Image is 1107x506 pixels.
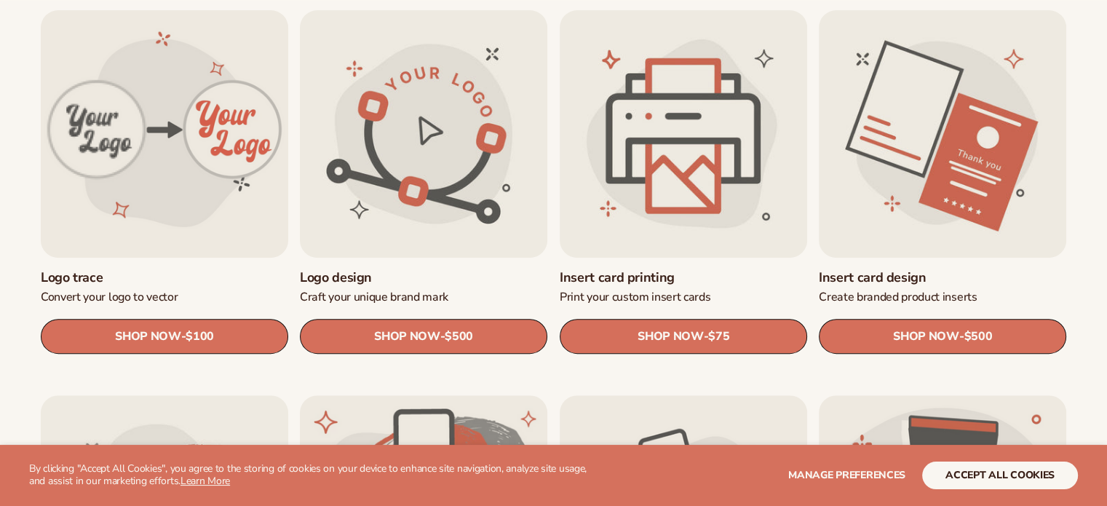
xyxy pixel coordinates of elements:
[374,330,440,344] span: SHOP NOW
[300,320,547,355] a: SHOP NOW- $500
[560,320,807,355] a: SHOP NOW- $75
[41,320,288,355] a: SHOP NOW- $100
[445,331,474,344] span: $500
[788,468,905,482] span: Manage preferences
[922,462,1078,489] button: accept all cookies
[560,269,807,286] a: Insert card printing
[300,269,547,286] a: Logo design
[41,269,288,286] a: Logo trace
[708,331,729,344] span: $75
[186,331,214,344] span: $100
[819,269,1066,286] a: Insert card design
[180,474,230,488] a: Learn More
[819,320,1066,355] a: SHOP NOW- $500
[964,331,992,344] span: $500
[638,330,703,344] span: SHOP NOW
[788,462,905,489] button: Manage preferences
[115,330,180,344] span: SHOP NOW
[893,330,959,344] span: SHOP NOW
[29,463,603,488] p: By clicking "Accept All Cookies", you agree to the storing of cookies on your device to enhance s...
